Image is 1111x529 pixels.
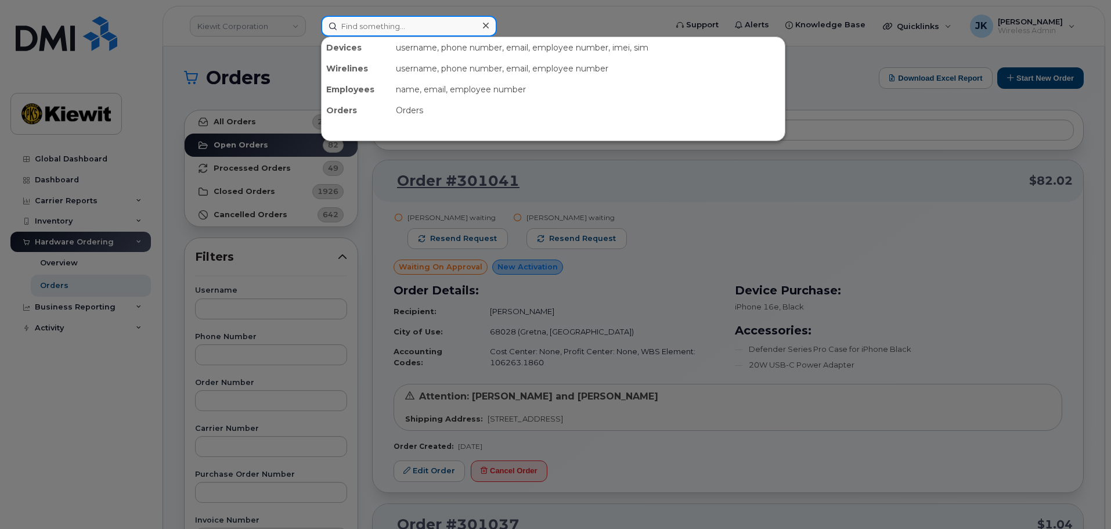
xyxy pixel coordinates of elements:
[391,79,785,100] div: name, email, employee number
[1060,478,1102,520] iframe: Messenger Launcher
[391,58,785,79] div: username, phone number, email, employee number
[391,100,785,121] div: Orders
[391,37,785,58] div: username, phone number, email, employee number, imei, sim
[322,79,391,100] div: Employees
[322,100,391,121] div: Orders
[322,37,391,58] div: Devices
[322,58,391,79] div: Wirelines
